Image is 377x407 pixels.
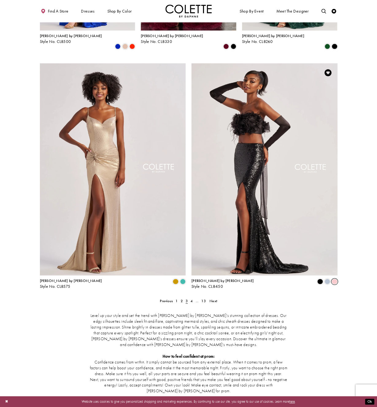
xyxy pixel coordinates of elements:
span: Style No. CL8330 [141,39,172,44]
button: Submit Dialog [365,399,374,405]
a: 4 [189,298,194,304]
span: Shop by color [106,5,133,17]
span: [PERSON_NAME] by [PERSON_NAME] [191,278,254,283]
p: Level up your style and set the trend with [PERSON_NAME] by [PERSON_NAME]’s stunning collection o... [90,313,287,348]
span: 13 [201,299,206,303]
a: Add to Wishlist [323,68,333,78]
span: Style No. CL8450 [191,284,223,289]
a: Visit Home Page [165,5,212,17]
i: Gold [173,279,178,284]
span: [PERSON_NAME] by [PERSON_NAME] [242,33,304,38]
img: Colette by Daphne [165,5,212,17]
span: Shop by color [107,9,132,13]
span: Find a store [48,9,69,13]
button: Close Dialog [3,397,10,406]
span: 1 [175,299,178,303]
a: Prev Page [159,298,174,304]
i: Black [231,44,236,49]
span: 3 [186,299,188,303]
a: Visit Colette by Daphne Style No. CL8575 Page [40,63,186,276]
span: Style No. CL8260 [242,39,273,44]
span: Style No. CL8575 [40,284,71,289]
span: [PERSON_NAME] by [PERSON_NAME] [40,33,102,38]
div: Colette by Daphne Style No. CL8575 [40,279,102,289]
a: Meet the designer [275,5,310,17]
div: Colette by Daphne Style No. CL8500 [40,34,102,44]
p: Confidence comes from within. It simply cannot be sourced from any external place. When it comes ... [90,359,287,394]
a: here [289,399,295,404]
span: Next [210,299,217,303]
span: Shop By Event [240,9,264,13]
i: Scarlet [129,44,135,49]
span: Style No. CL8500 [40,39,71,44]
a: Next Page [208,298,218,304]
span: Current page [184,298,189,304]
a: 1 [174,298,179,304]
i: Evergreen [325,44,330,49]
span: Shop By Event [238,5,265,17]
span: ... [195,299,198,303]
strong: How to feel confident at prom: [163,354,214,359]
span: Meet the designer [276,9,309,13]
span: [PERSON_NAME] by [PERSON_NAME] [141,33,203,38]
span: Dresses [81,9,94,13]
span: Dresses [80,5,96,17]
a: ... [194,298,200,304]
a: Toggle search [320,5,327,17]
span: [PERSON_NAME] by [PERSON_NAME] [40,278,102,283]
a: Visit Colette by Daphne Style No. CL8450 Page [191,63,337,276]
span: 4 [190,299,193,303]
i: Ice Pink [332,279,337,284]
a: 2 [179,298,184,304]
div: Colette by Daphne Style No. CL8260 [242,34,304,44]
i: Royal Blue [115,44,121,49]
span: Previous [160,299,173,303]
a: 13 [200,298,207,304]
div: Colette by Daphne Style No. CL8330 [141,34,203,44]
p: Website uses cookies to give you personalized shopping and marketing experiences. By continuing t... [33,398,344,405]
i: Ice Blue [325,279,330,284]
span: 2 [180,299,183,303]
a: Find a store [40,5,70,17]
i: Black [317,279,323,284]
i: Champagne [122,44,128,49]
i: Bordeaux [223,44,229,49]
i: Turquoise [180,279,186,284]
div: Colette by Daphne Style No. CL8450 [191,279,254,289]
a: Check Wishlist [330,5,337,17]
